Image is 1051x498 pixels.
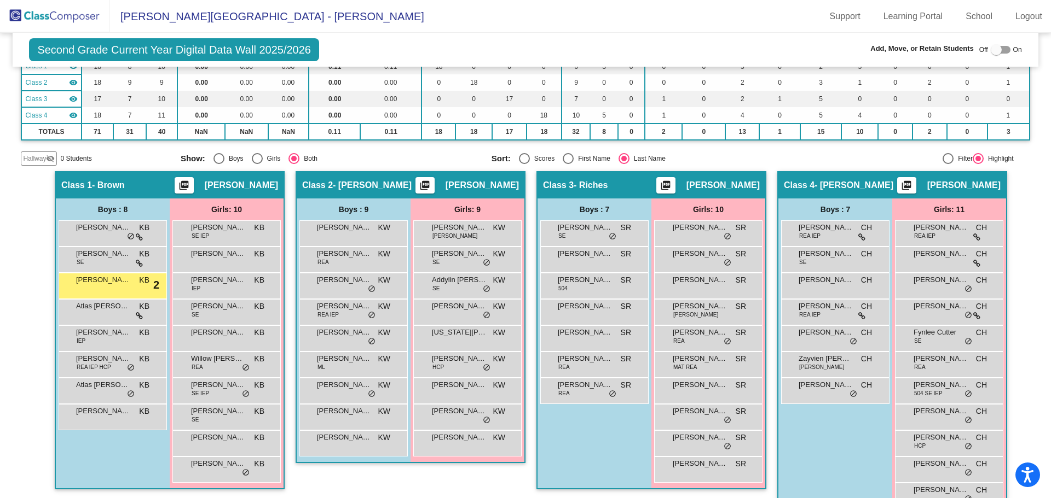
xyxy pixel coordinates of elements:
[309,74,360,91] td: 0.00
[317,363,325,371] span: ML
[113,91,146,107] td: 7
[432,222,487,233] span: [PERSON_NAME] [PERSON_NAME]
[800,124,841,140] td: 15
[965,311,972,320] span: do_not_disturb_alt
[76,274,131,285] span: [PERSON_NAME]
[799,363,844,371] span: [PERSON_NAME]
[954,154,973,163] div: Filter
[799,274,853,285] span: [PERSON_NAME]
[673,337,685,345] span: REA
[659,180,672,195] mat-icon: picture_as_pdf
[113,74,146,91] td: 9
[191,274,246,285] span: [PERSON_NAME]
[317,274,372,285] span: [PERSON_NAME]
[360,74,421,91] td: 0.00
[673,248,727,259] span: [PERSON_NAME]
[368,337,376,346] span: do_not_disturb_alt
[736,353,746,365] span: SR
[1013,45,1022,55] span: On
[914,232,935,240] span: REA IEP
[759,74,800,91] td: 0
[878,91,913,107] td: 0
[621,248,631,260] span: SR
[976,274,987,286] span: CH
[984,154,1014,163] div: Highlight
[299,154,317,163] div: Both
[725,91,759,107] td: 2
[621,274,631,286] span: SR
[947,107,988,124] td: 0
[109,8,424,25] span: [PERSON_NAME][GEOGRAPHIC_DATA] - [PERSON_NAME]
[947,91,988,107] td: 0
[621,222,631,233] span: SR
[421,107,455,124] td: 0
[360,91,421,107] td: 0.00
[558,274,613,285] span: [PERSON_NAME]
[46,154,55,163] mat-icon: visibility_off
[527,107,562,124] td: 18
[92,180,125,191] span: - Brown
[69,78,78,87] mat-icon: visibility
[724,337,731,346] span: do_not_disturb_alt
[590,107,618,124] td: 5
[778,198,892,220] div: Boys : 7
[621,353,631,365] span: SR
[76,248,131,259] span: [PERSON_NAME]
[621,301,631,312] span: SR
[139,274,149,286] span: KB
[492,153,794,164] mat-radio-group: Select an option
[645,74,682,91] td: 0
[317,353,372,364] span: [PERSON_NAME]
[492,124,527,140] td: 17
[841,74,878,91] td: 1
[875,8,952,25] a: Learning Portal
[841,124,878,140] td: 10
[153,277,159,293] span: 2
[861,222,872,233] span: CH
[139,222,149,233] span: KB
[302,180,333,191] span: Class 2
[543,180,574,191] span: Class 3
[225,91,268,107] td: 0.00
[21,107,81,124] td: Christy Hendrix - Hendrix
[618,124,645,140] td: 0
[192,232,209,240] span: SE IEP
[69,111,78,120] mat-icon: visibility
[254,327,264,338] span: KB
[673,274,727,285] span: [PERSON_NAME]
[146,74,177,91] td: 9
[139,248,149,260] span: KB
[861,301,872,312] span: CH
[378,274,390,286] span: KW
[558,232,565,240] span: SE
[900,180,913,195] mat-icon: picture_as_pdf
[815,180,893,191] span: - [PERSON_NAME]
[76,353,131,364] span: [PERSON_NAME]
[558,248,613,259] span: [PERSON_NAME]
[254,248,264,260] span: KB
[297,198,411,220] div: Boys : 9
[630,154,666,163] div: Last Name
[590,74,618,91] td: 0
[139,301,149,312] span: KB
[113,124,146,140] td: 31
[724,259,731,267] span: do_not_disturb_alt
[976,327,987,338] span: CH
[673,310,718,319] span: [PERSON_NAME]
[897,177,916,194] button: Print Students Details
[759,91,800,107] td: 1
[77,337,85,345] span: IEP
[25,94,47,104] span: Class 3
[191,248,246,259] span: [PERSON_NAME]
[432,353,487,364] span: [PERSON_NAME]
[254,353,264,365] span: KB
[317,258,329,266] span: REA
[432,274,487,285] span: Addylin [PERSON_NAME]
[225,74,268,91] td: 0.00
[56,198,170,220] div: Boys : 8
[527,124,562,140] td: 18
[254,222,264,233] span: KB
[682,124,725,140] td: 0
[976,248,987,260] span: CH
[736,274,746,286] span: SR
